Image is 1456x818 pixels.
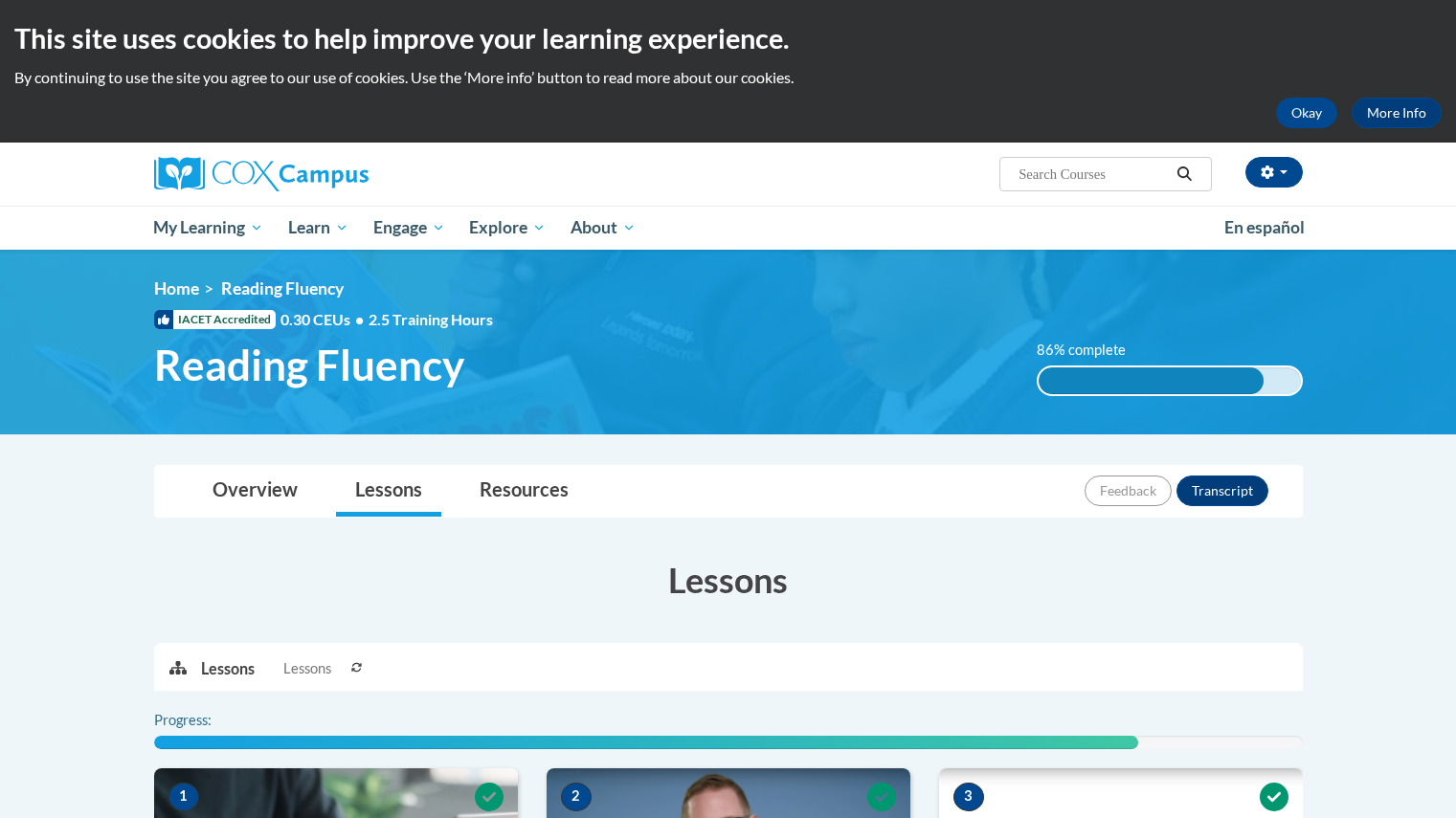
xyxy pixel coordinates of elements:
[953,783,984,811] span: 3
[1176,475,1268,506] button: Transcript
[154,310,276,329] span: IACET Accredited
[336,466,441,517] a: Lessons
[154,157,518,191] a: Cox Campus
[561,783,592,811] span: 2
[201,658,255,679] p: Lessons
[571,216,636,239] span: About
[1039,367,1264,394] div: 86% complete
[1017,163,1170,186] input: Search Courses
[154,710,264,731] label: Progress:
[469,216,546,239] span: Explore
[558,206,648,250] a: About
[369,310,493,328] span: 2.5 Training Hours
[154,340,464,390] span: Reading Fluency
[276,206,361,250] a: Learn
[154,278,199,298] a: Home
[154,157,369,191] img: Cox Campus
[457,206,558,250] a: Explore
[1245,157,1303,188] button: Account Settings
[153,216,263,239] span: My Learning
[283,658,331,679] span: Lessons
[14,67,1442,88] p: By continuing to use the site you agree to our use of cookies. Use the ‘More info’ button to read...
[1085,475,1172,506] button: Feedback
[361,206,458,250] a: Engage
[1352,98,1442,128] a: More Info
[373,216,445,239] span: Engage
[221,278,344,298] span: Reading Fluency
[355,310,364,328] span: •
[280,309,369,330] span: 0.30 CEUs
[168,783,199,811] span: 1
[193,466,317,517] a: Overview
[1276,98,1337,128] button: Okay
[1037,340,1147,361] label: 86% complete
[125,206,1332,250] div: Main menu
[1212,208,1317,248] a: En español
[460,466,588,517] a: Resources
[154,556,1303,604] h3: Lessons
[14,19,1442,57] h2: This site uses cookies to help improve your learning experience.
[1224,217,1305,237] span: En español
[288,216,348,239] span: Learn
[1170,163,1198,186] button: Search
[142,206,277,250] a: My Learning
